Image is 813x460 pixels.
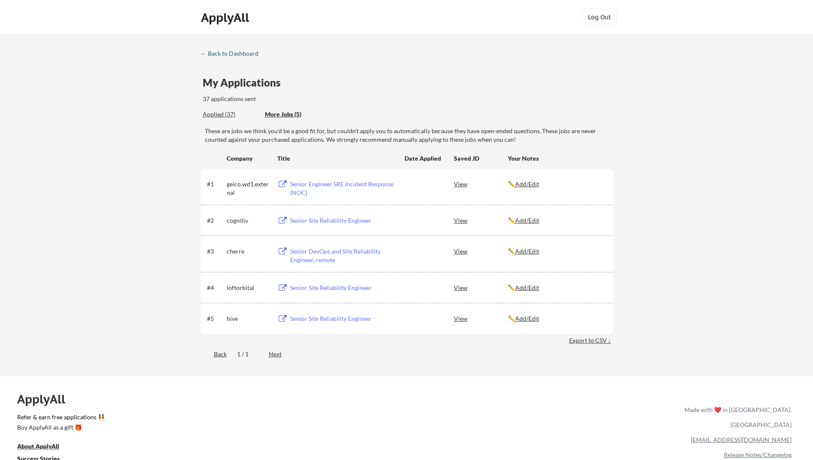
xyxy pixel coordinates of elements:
div: geico.wd1.external [227,180,270,197]
div: Export to CSV ↓ [569,336,613,345]
div: Saved JD [454,150,508,166]
u: Add/Edit [515,284,539,291]
div: loftorbital [227,284,270,292]
div: #4 [207,284,224,292]
div: ApplyAll [17,392,75,406]
div: View [454,280,508,295]
div: Senior Site Reliability Engineer [290,216,396,225]
div: My Applications [203,78,288,88]
div: ✏️ [508,284,606,292]
div: These are jobs we think you'd be a good fit for, but couldn't apply you to automatically because ... [205,127,613,143]
a: Refer & earn free applications 👯‍♀️ [17,414,505,423]
div: Senior Site Reliability Engineer [290,314,396,323]
div: 37 applications sent [203,95,369,103]
div: Senior DevOps and Site Reliability Engineer, remote [290,247,396,264]
div: #3 [207,247,224,256]
a: Buy ApplyAll as a gift 🎁 [17,423,103,434]
div: Senior Engineer SRE Incident Response (NOC) [290,180,396,197]
div: These are job applications we think you'd be a good fit for, but couldn't apply you to automatica... [265,110,328,119]
div: Next [269,350,291,358]
div: Senior Site Reliability Engineer [290,284,396,292]
div: Title [277,154,396,163]
div: View [454,243,508,259]
div: ✏️ [508,247,606,256]
div: hive [227,314,270,323]
div: ← Back to Dashboard [201,51,265,57]
div: Back [201,350,227,358]
a: About ApplyAll [17,442,71,453]
div: cherre [227,247,270,256]
div: 1 / 1 [237,350,258,358]
div: ApplyAll [201,10,252,25]
div: These are all the jobs you've been applied to so far. [203,110,258,119]
u: Add/Edit [515,217,539,224]
div: #2 [207,216,224,225]
div: Made with ❤️ in [GEOGRAPHIC_DATA], [GEOGRAPHIC_DATA] [681,402,792,432]
u: About ApplyAll [17,442,59,450]
div: Your Notes [508,154,606,163]
div: #1 [207,180,224,188]
div: #5 [207,314,224,323]
div: Date Applied [405,154,442,163]
div: Buy ApplyAll as a gift 🎁 [17,424,103,430]
div: View [454,311,508,326]
div: ✏️ [508,180,606,188]
div: Company [227,154,270,163]
a: [EMAIL_ADDRESS][DOMAIN_NAME] [691,436,792,443]
div: More Jobs (5) [265,110,328,119]
div: View [454,176,508,191]
u: Add/Edit [515,248,539,255]
u: Add/Edit [515,315,539,322]
div: cognitiv [227,216,270,225]
div: ✏️ [508,314,606,323]
button: Log Out [582,9,617,26]
div: ✏️ [508,216,606,225]
a: ← Back to Dashboard [201,50,265,59]
u: Add/Edit [515,180,539,188]
div: View [454,212,508,228]
a: Release Notes/Changelog [724,451,792,458]
div: Applied (37) [203,110,258,119]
